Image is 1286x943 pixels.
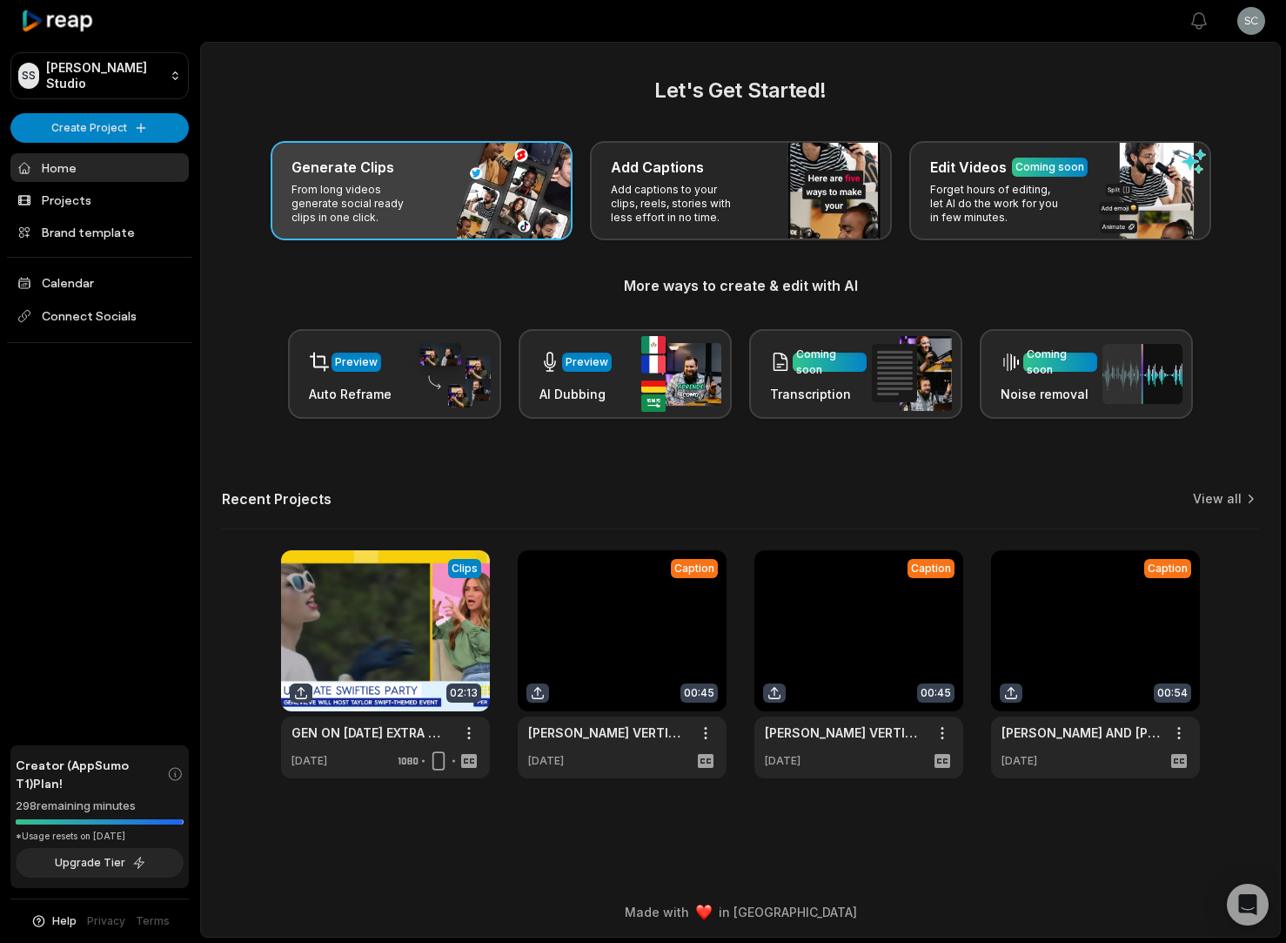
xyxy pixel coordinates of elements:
[16,798,184,815] div: 298 remaining minutes
[222,275,1259,296] h3: More ways to create & edit with AI
[1102,344,1182,404] img: noise_removal.png
[10,268,189,297] a: Calendar
[10,300,189,332] span: Connect Socials
[566,354,608,370] div: Preview
[30,913,77,929] button: Help
[528,724,688,742] a: [PERSON_NAME] VERTICAL 3-Up to 4K
[10,185,189,214] a: Projects
[611,183,746,225] p: Add captions to your clips, reels, stories with less effort in no time.
[930,157,1007,178] h3: Edit Videos
[87,913,125,929] a: Privacy
[1227,884,1269,926] div: Open Intercom Messenger
[222,490,332,508] h2: Recent Projects
[291,724,452,742] a: GEN ON [DATE] EXTRA WIDE-Up to 4K
[16,830,184,843] div: *Usage resets on [DATE]
[52,913,77,929] span: Help
[796,347,863,378] div: Coming soon
[1001,385,1097,403] h3: Noise removal
[765,724,925,742] a: [PERSON_NAME] VERTICAL 3-Up to 4K
[611,157,704,178] h3: Add Captions
[222,75,1259,106] h2: Let's Get Started!
[872,336,952,411] img: transcription.png
[16,848,184,878] button: Upgrade Tier
[136,913,170,929] a: Terms
[335,354,378,370] div: Preview
[1015,159,1084,175] div: Coming soon
[770,385,867,403] h3: Transcription
[291,183,426,225] p: From long videos generate social ready clips in one click.
[539,385,612,403] h3: AI Dubbing
[18,63,39,89] div: SS
[1027,347,1094,378] div: Coming soon
[10,218,189,246] a: Brand template
[10,113,189,143] button: Create Project
[411,340,491,408] img: auto_reframe.png
[46,60,163,91] p: [PERSON_NAME] Studio
[696,905,712,920] img: heart emoji
[641,336,721,412] img: ai_dubbing.png
[217,903,1264,921] div: Made with in [GEOGRAPHIC_DATA]
[1001,724,1162,742] a: [PERSON_NAME] AND [PERSON_NAME] x SWIFTIES CLUB - NO CAPTIONS
[930,183,1065,225] p: Forget hours of editing, let AI do the work for you in few minutes.
[291,157,394,178] h3: Generate Clips
[309,385,392,403] h3: Auto Reframe
[16,756,167,792] span: Creator (AppSumo T1) Plan!
[10,153,189,182] a: Home
[1193,490,1242,508] a: View all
